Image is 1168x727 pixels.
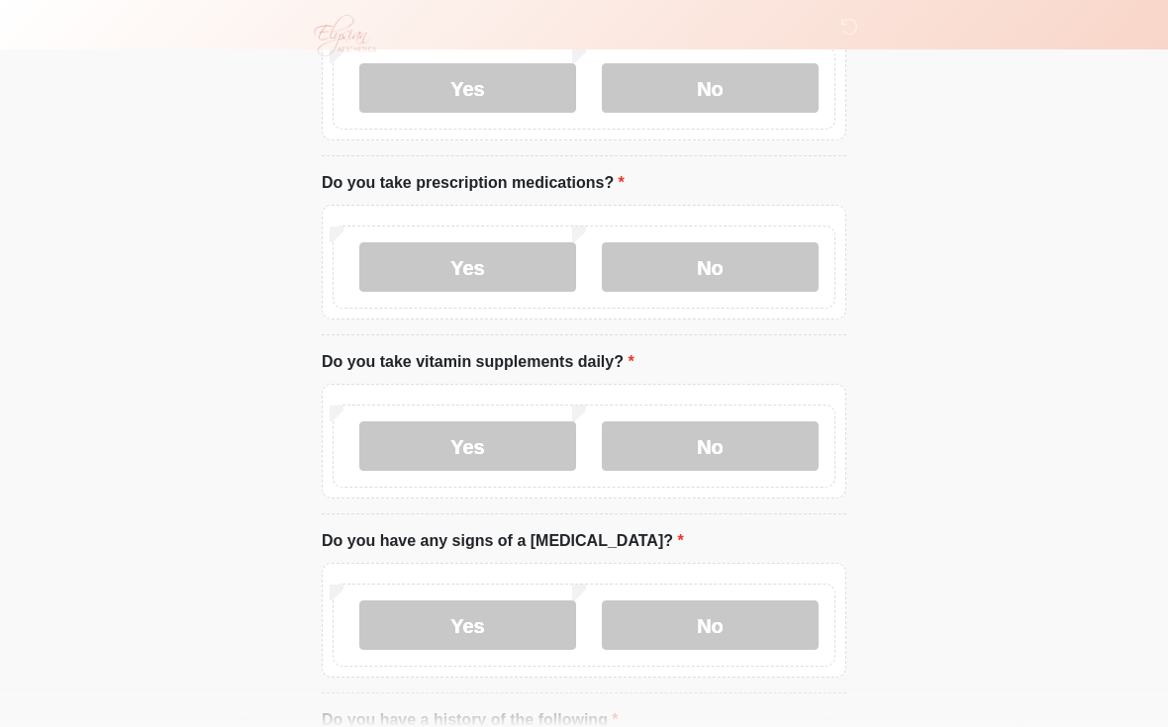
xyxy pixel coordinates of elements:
[322,350,634,374] label: Do you take vitamin supplements daily?
[302,15,385,56] img: Elysian Aesthetics Logo
[359,600,576,650] label: Yes
[322,171,625,195] label: Do you take prescription medications?
[602,421,819,471] label: No
[359,63,576,113] label: Yes
[359,242,576,292] label: Yes
[602,242,819,292] label: No
[602,63,819,113] label: No
[359,421,576,471] label: Yes
[602,600,819,650] label: No
[322,529,684,553] label: Do you have any signs of a [MEDICAL_DATA]?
